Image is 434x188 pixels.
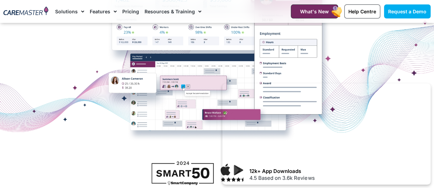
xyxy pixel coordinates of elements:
[3,6,48,16] img: CareMaster Logo
[291,4,338,18] a: What's New
[384,4,431,18] a: Request a Demo
[344,4,380,18] a: Help Centre
[348,9,376,14] span: Help Centre
[222,83,431,185] iframe: Popup CTA
[300,9,329,14] span: What's New
[388,9,426,14] span: Request a Demo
